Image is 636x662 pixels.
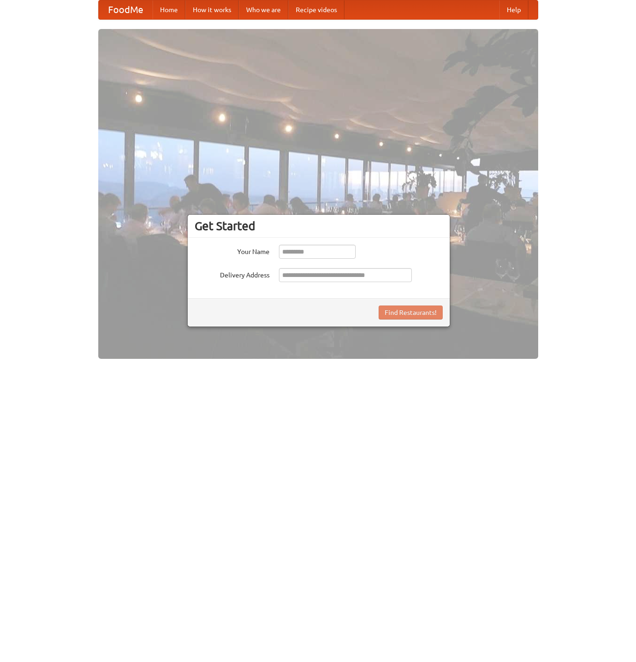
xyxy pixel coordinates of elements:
[499,0,528,19] a: Help
[195,268,270,280] label: Delivery Address
[185,0,239,19] a: How it works
[239,0,288,19] a: Who we are
[379,306,443,320] button: Find Restaurants!
[195,245,270,256] label: Your Name
[153,0,185,19] a: Home
[288,0,344,19] a: Recipe videos
[195,219,443,233] h3: Get Started
[99,0,153,19] a: FoodMe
